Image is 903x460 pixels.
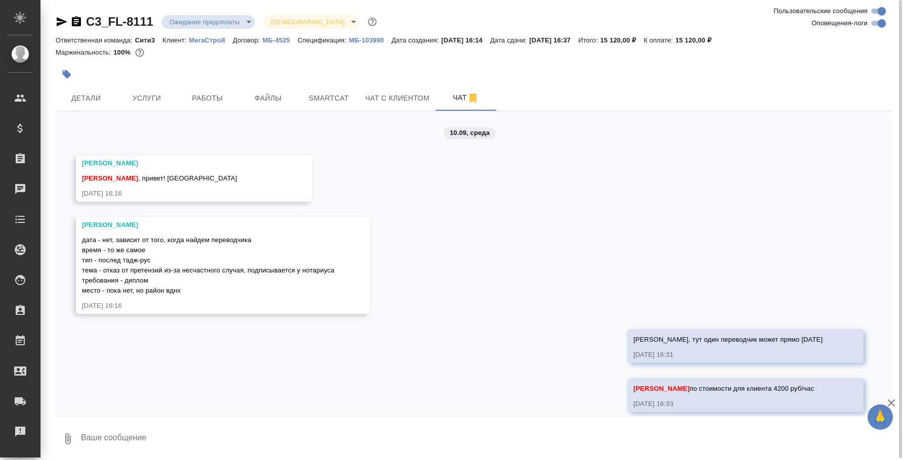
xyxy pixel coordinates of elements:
[490,36,529,44] p: Дата сдачи:
[56,16,68,28] button: Скопировать ссылку для ЯМессенджера
[166,18,243,26] button: Ожидание предоплаты
[56,63,78,85] button: Добавить тэг
[56,36,135,44] p: Ответственная команда:
[56,49,113,56] p: Маржинальность:
[442,91,490,104] span: Чат
[82,174,138,182] span: [PERSON_NAME]
[162,36,189,44] p: Клиент:
[82,220,334,230] div: [PERSON_NAME]
[244,92,292,105] span: Файлы
[529,36,578,44] p: [DATE] 16:37
[441,36,490,44] p: [DATE] 16:14
[305,92,353,105] span: Smartcat
[868,404,893,430] button: 🙏
[263,35,297,44] a: МБ-4525
[467,92,479,104] svg: Отписаться
[135,36,163,44] p: Сити3
[263,36,297,44] p: МБ-4525
[268,18,348,26] button: [DEMOGRAPHIC_DATA]
[643,36,675,44] p: К оплате:
[811,18,868,28] span: Оповещения-логи
[70,16,82,28] button: Скопировать ссылку
[263,15,360,29] div: Ожидание предоплаты
[82,174,237,182] span: , привет! [GEOGRAPHIC_DATA]
[392,36,441,44] p: Дата создания:
[349,35,392,44] a: МБ-103990
[675,36,719,44] p: 15 120,00 ₽
[189,36,233,44] p: МегаСтрой
[578,36,600,44] p: Итого:
[113,49,133,56] p: 100%
[633,336,823,343] span: [PERSON_NAME], тут один переводчик может прямо [DATE]
[161,15,255,29] div: Ожидание предоплаты
[86,15,153,28] a: C3_FL-8111
[82,236,334,294] span: дата - нет, зависит от того, когда найдем переводчика время - то же самое тип - послед тадж-рус т...
[366,15,379,28] button: Доп статусы указывают на важность/срочность заказа
[189,35,233,44] a: МегаСтрой
[872,406,889,428] span: 🙏
[450,128,490,138] p: 10.09, среда
[82,189,277,199] div: [DATE] 16:16
[600,36,643,44] p: 15 120,00 ₽
[233,36,263,44] p: Договор:
[633,399,828,409] div: [DATE] 16:33
[349,36,392,44] p: МБ-103990
[62,92,110,105] span: Детали
[633,385,690,392] span: [PERSON_NAME]
[82,301,334,311] div: [DATE] 16:16
[365,92,429,105] span: Чат с клиентом
[773,6,868,16] span: Пользовательские сообщения
[122,92,171,105] span: Услуги
[297,36,349,44] p: Спецификация:
[183,92,232,105] span: Работы
[633,385,814,392] span: по стоимости для клиента 4200 руб/час
[633,350,828,360] div: [DATE] 16:31
[82,158,277,168] div: [PERSON_NAME]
